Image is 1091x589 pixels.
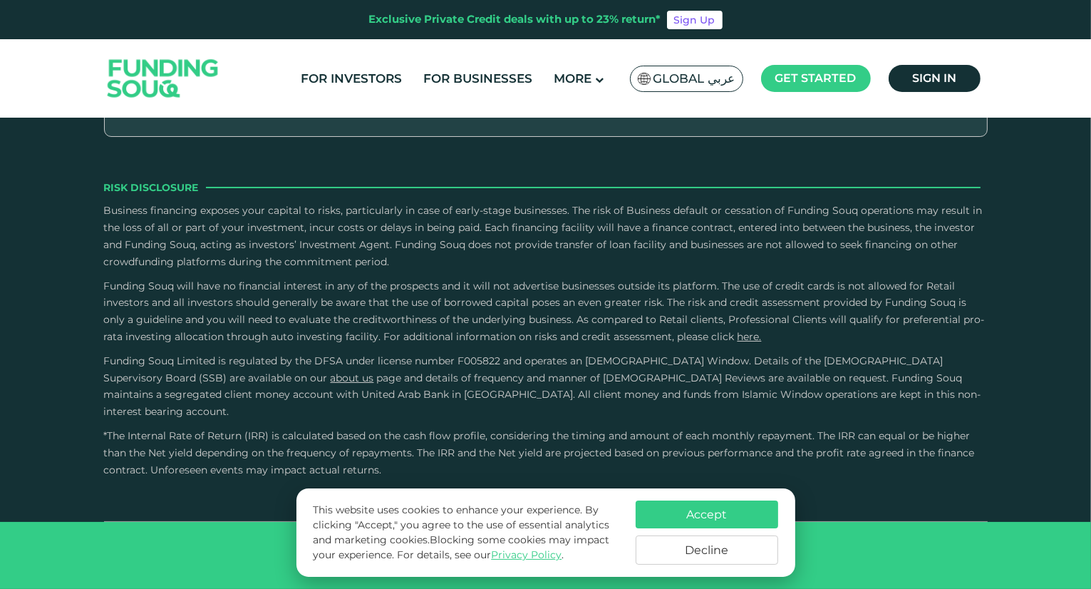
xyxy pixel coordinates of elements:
a: Privacy Policy [491,548,562,561]
span: For details, see our . [397,548,564,561]
div: Exclusive Private Credit deals with up to 23% return* [369,11,661,28]
span: Funding Souq will have no financial interest in any of the prospects and it will not advertise bu... [104,280,985,343]
span: Get started [775,71,857,85]
a: here. [738,330,762,343]
span: Risk Disclosure [104,180,199,195]
a: Sign in [889,65,981,92]
span: Sign in [912,71,956,85]
button: Accept [636,501,778,528]
span: and details of frequency and manner of [DEMOGRAPHIC_DATA] Reviews are available on request. Fundi... [104,372,981,419]
p: Business financing exposes your capital to risks, particularly in case of early-stage businesses.... [104,203,988,270]
p: This website uses cookies to enhance your experience. By clicking "Accept," you agree to the use ... [313,503,621,563]
a: About Us [331,372,374,384]
button: Decline [636,536,778,565]
a: Sign Up [667,11,723,29]
a: For Businesses [420,67,536,91]
span: More [554,71,591,86]
span: Blocking some cookies may impact your experience. [313,533,609,561]
span: Global عربي [653,71,735,87]
img: Logo [93,43,233,115]
span: Funding Souq Limited is regulated by the DFSA under license number F005822 and operates an [DEMOG... [104,354,943,384]
p: *The Internal Rate of Return (IRR) is calculated based on the cash flow profile, considering the ... [104,428,988,478]
a: For Investors [297,67,405,91]
img: SA Flag [638,73,651,85]
span: page [377,372,402,384]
